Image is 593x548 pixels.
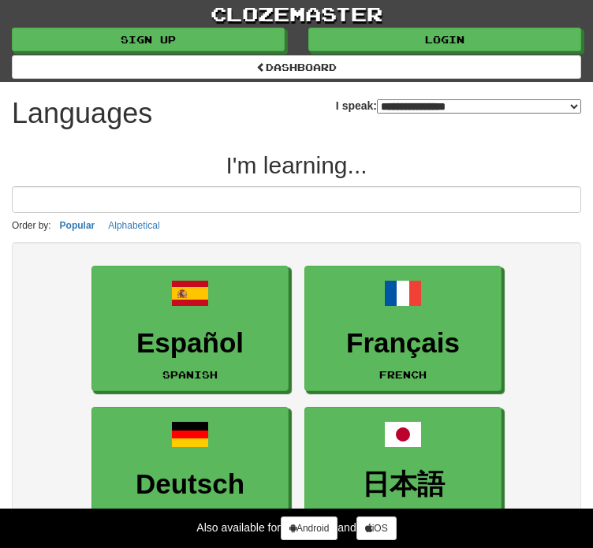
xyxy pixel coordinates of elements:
small: Order by: [12,220,51,231]
a: 日本語Japanese [304,407,502,532]
button: Alphabetical [103,217,164,234]
a: Android [281,516,338,540]
h3: 日本語 [313,469,493,500]
a: EspañolSpanish [91,266,289,391]
h3: Español [100,328,280,359]
select: I speak: [377,99,581,114]
small: French [379,369,427,380]
h2: I'm learning... [12,152,581,178]
h3: Deutsch [100,469,280,500]
a: dashboard [12,55,581,79]
label: I speak: [336,98,581,114]
a: Login [308,28,581,51]
a: DeutschGerman [91,407,289,532]
a: Sign up [12,28,285,51]
button: Popular [55,217,100,234]
a: iOS [356,516,397,540]
a: FrançaisFrench [304,266,502,391]
small: Spanish [162,369,218,380]
h3: Français [313,328,493,359]
h1: Languages [12,98,152,129]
